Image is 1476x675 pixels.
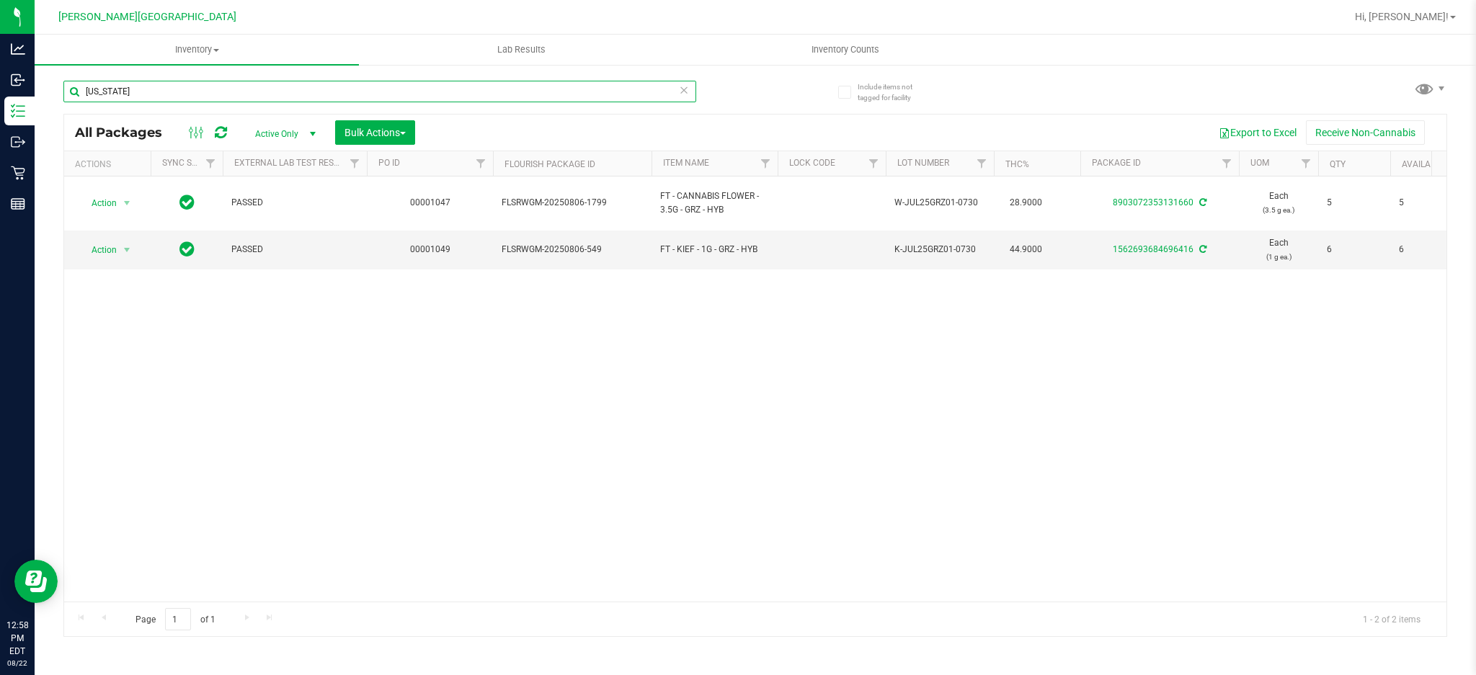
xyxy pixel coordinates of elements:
[1294,151,1318,176] a: Filter
[63,81,696,102] input: Search Package ID, Item Name, SKU, Lot or Part Number...
[504,159,595,169] a: Flourish Package ID
[343,151,367,176] a: Filter
[1113,197,1193,207] a: 8903072353131660
[792,43,899,56] span: Inventory Counts
[502,243,643,256] span: FLSRWGM-20250806-549
[894,196,985,210] span: W-JUL25GRZ01-0730
[862,151,886,176] a: Filter
[1250,158,1269,168] a: UOM
[359,35,683,65] a: Lab Results
[6,658,28,669] p: 08/22
[75,159,145,169] div: Actions
[1248,250,1310,264] p: (1 g ea.)
[1306,120,1425,145] button: Receive Non-Cannabis
[35,35,359,65] a: Inventory
[165,608,191,630] input: 1
[1402,159,1445,169] a: Available
[663,158,709,168] a: Item Name
[679,81,689,99] span: Clear
[118,240,136,260] span: select
[660,189,769,217] span: FT - CANNABIS FLOWER - 3.5G - GRZ - HYB
[1330,159,1346,169] a: Qty
[344,127,406,138] span: Bulk Actions
[1197,244,1206,254] span: Sync from Compliance System
[11,42,25,56] inline-svg: Analytics
[123,608,227,630] span: Page of 1
[660,243,769,256] span: FT - KIEF - 1G - GRZ - HYB
[1209,120,1306,145] button: Export to Excel
[199,151,223,176] a: Filter
[335,120,415,145] button: Bulk Actions
[897,158,949,168] a: Lot Number
[35,43,359,56] span: Inventory
[79,240,117,260] span: Action
[11,166,25,180] inline-svg: Retail
[1002,239,1049,260] span: 44.9000
[234,158,347,168] a: External Lab Test Result
[469,151,493,176] a: Filter
[1399,196,1454,210] span: 5
[1215,151,1239,176] a: Filter
[378,158,400,168] a: PO ID
[1113,244,1193,254] a: 1562693684696416
[231,196,358,210] span: PASSED
[118,193,136,213] span: select
[1197,197,1206,207] span: Sync from Compliance System
[1005,159,1029,169] a: THC%
[1351,608,1432,630] span: 1 - 2 of 2 items
[79,193,117,213] span: Action
[11,73,25,87] inline-svg: Inbound
[970,151,994,176] a: Filter
[11,197,25,211] inline-svg: Reports
[14,560,58,603] iframe: Resource center
[1248,189,1310,217] span: Each
[410,197,450,207] a: 00001047
[179,239,195,259] span: In Sync
[11,104,25,118] inline-svg: Inventory
[179,192,195,213] span: In Sync
[1327,196,1382,210] span: 5
[1355,11,1449,22] span: Hi, [PERSON_NAME]!
[75,125,177,140] span: All Packages
[1248,203,1310,217] p: (3.5 g ea.)
[478,43,565,56] span: Lab Results
[410,244,450,254] a: 00001049
[1327,243,1382,256] span: 6
[231,243,358,256] span: PASSED
[1002,192,1049,213] span: 28.9000
[11,135,25,149] inline-svg: Outbound
[502,196,643,210] span: FLSRWGM-20250806-1799
[858,81,930,103] span: Include items not tagged for facility
[1248,236,1310,264] span: Each
[6,619,28,658] p: 12:58 PM EDT
[58,11,236,23] span: [PERSON_NAME][GEOGRAPHIC_DATA]
[754,151,778,176] a: Filter
[789,158,835,168] a: Lock Code
[1399,243,1454,256] span: 6
[162,158,218,168] a: Sync Status
[683,35,1008,65] a: Inventory Counts
[894,243,985,256] span: K-JUL25GRZ01-0730
[1092,158,1141,168] a: Package ID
